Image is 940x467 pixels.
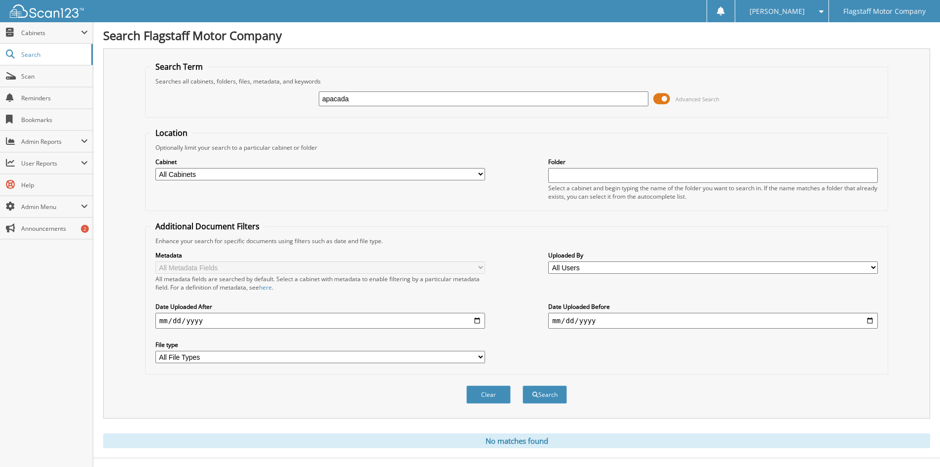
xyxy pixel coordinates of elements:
[21,29,81,37] span: Cabinets
[21,72,88,81] span: Scan
[750,8,805,14] span: [PERSON_NAME]
[103,27,930,43] h1: Search Flagstaff Motor Company
[155,302,485,311] label: Date Uploaded After
[548,302,878,311] label: Date Uploaded Before
[150,221,264,232] legend: Additional Document Filters
[155,158,485,166] label: Cabinet
[150,143,883,152] div: Optionally limit your search to a particular cabinet or folder
[103,433,930,448] div: No matches found
[155,251,485,259] label: Metadata
[21,94,88,102] span: Reminders
[21,137,81,146] span: Admin Reports
[150,127,192,138] legend: Location
[548,313,878,329] input: end
[155,340,485,349] label: File type
[548,251,878,259] label: Uploaded By
[21,159,81,168] span: User Reports
[155,313,485,329] input: start
[548,158,878,166] label: Folder
[843,8,926,14] span: Flagstaff Motor Company
[10,4,84,18] img: scan123-logo-white.svg
[523,385,567,404] button: Search
[259,283,272,292] a: here
[81,225,89,233] div: 2
[150,61,208,72] legend: Search Term
[21,181,88,189] span: Help
[676,95,719,103] span: Advanced Search
[155,275,485,292] div: All metadata fields are searched by default. Select a cabinet with metadata to enable filtering b...
[150,237,883,245] div: Enhance your search for specific documents using filters such as date and file type.
[466,385,511,404] button: Clear
[548,184,878,201] div: Select a cabinet and begin typing the name of the folder you want to search in. If the name match...
[21,203,81,211] span: Admin Menu
[21,50,86,59] span: Search
[150,77,883,85] div: Searches all cabinets, folders, files, metadata, and keywords
[21,116,88,124] span: Bookmarks
[21,224,88,233] span: Announcements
